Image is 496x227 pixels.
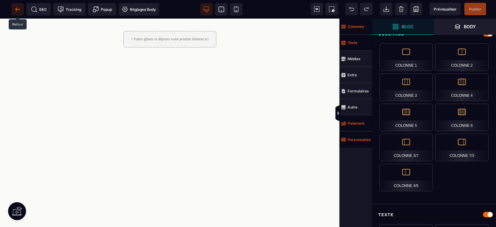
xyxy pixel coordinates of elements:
[379,73,433,101] div: Colonne 3
[380,3,392,15] span: Importer
[31,6,46,12] span: SEO
[345,3,358,15] span: Défaire
[122,6,156,12] span: Réglages Body
[348,73,357,77] strong: Extra
[348,121,364,126] strong: Paiement
[26,3,51,16] span: Métadata SEO
[348,56,361,61] strong: Médias
[430,3,461,15] span: Aperçu
[435,134,489,161] div: Colonne 7/3
[311,3,323,15] span: Voir les composants
[93,6,112,12] span: Popup
[11,3,24,16] span: Retour
[53,3,86,16] span: Code de suivi
[88,3,116,16] span: Créer une alerte modale
[339,35,372,51] span: Texte
[230,3,242,16] span: Voir mobile
[348,105,357,109] strong: Autre
[410,3,422,15] span: Enregistrer
[434,19,496,35] span: Ouvrir les calques
[360,3,373,15] span: Rétablir
[435,104,489,131] div: Colonne 6
[372,104,378,123] span: Afficher les vues
[464,24,476,29] strong: Body
[119,3,159,16] span: Favicon
[339,115,372,131] span: Paiement
[379,134,433,161] div: Colonne 3/7
[469,7,481,11] span: Publier
[58,6,81,12] span: Tracking
[348,40,357,45] strong: Texte
[372,19,434,35] span: Ouvrir les blocs
[379,43,433,71] div: Colonne 1
[435,73,489,101] div: Colonne 4
[339,51,372,67] span: Médias
[123,12,216,29] div: + Faites glisser et déposez votre premier élément ici
[434,7,457,11] span: Prévisualiser
[395,3,407,15] span: Nettoyage
[379,164,433,191] div: Colonne 4/5
[372,209,496,220] div: Texte
[464,3,486,15] span: Enregistrer le contenu
[348,89,369,93] strong: Formulaires
[402,24,414,29] strong: Bloc
[348,24,364,29] strong: Colonnes
[379,104,433,131] div: Colonne 5
[348,137,371,142] strong: Personnalisé
[435,43,489,71] div: Colonne 2
[339,83,372,99] span: Formulaires
[339,99,372,115] span: Autre
[200,3,213,16] span: Voir bureau
[339,67,372,83] span: Extra
[339,131,372,148] span: Personnalisé
[339,19,372,35] span: Colonnes
[215,3,228,16] span: Voir tablette
[325,3,338,15] span: Capture d'écran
